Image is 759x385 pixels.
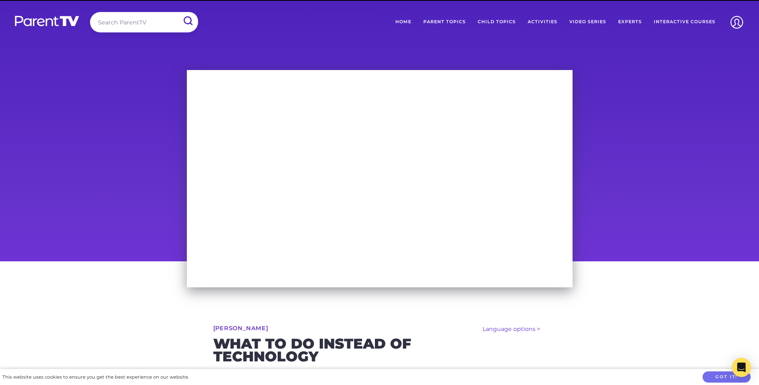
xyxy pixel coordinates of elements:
a: [PERSON_NAME] [213,325,268,331]
div: Open Intercom Messenger [732,358,751,377]
input: Search ParentTV [90,12,198,32]
p: (Video Length: 4 minutes) [213,367,546,377]
input: Submit [177,12,198,30]
a: Experts [612,12,648,32]
img: parenttv-logo-white.4c85aaf.svg [14,15,80,27]
button: Got it! [703,371,751,383]
a: Video Series [563,12,612,32]
a: Parent Topics [417,12,472,32]
a: Activities [522,12,563,32]
a: Child Topics [472,12,522,32]
img: Account [727,12,747,32]
div: This website uses cookies to ensure you get the best experience on our website. [2,373,189,381]
a: Interactive Courses [648,12,721,32]
h2: What to do instead of technology [213,337,546,363]
a: Home [389,12,417,32]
